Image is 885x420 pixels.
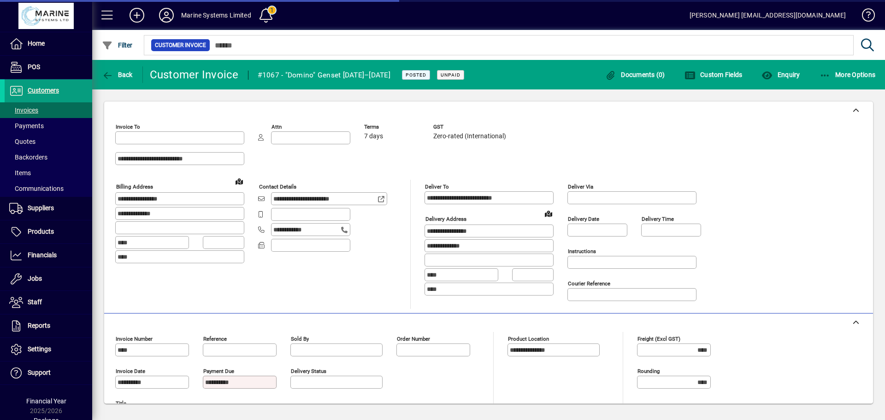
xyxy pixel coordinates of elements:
mat-label: Invoice date [116,368,145,374]
span: POS [28,63,40,71]
span: Zero-rated (International) [433,133,506,140]
span: Jobs [28,275,42,282]
a: Knowledge Base [855,2,873,32]
a: View on map [232,174,247,189]
button: Profile [152,7,181,24]
button: Back [100,66,135,83]
mat-label: Courier Reference [568,280,610,287]
span: Filter [102,41,133,49]
span: Products [28,228,54,235]
span: Settings [28,345,51,353]
a: Items [5,165,92,181]
span: Custom Fields [684,71,743,78]
span: GST [433,124,506,130]
span: 7 days [364,133,383,140]
span: Quotes [9,138,35,145]
div: [PERSON_NAME] [EMAIL_ADDRESS][DOMAIN_NAME] [690,8,846,23]
span: Financials [28,251,57,259]
mat-label: Attn [271,124,282,130]
span: Unpaid [441,72,460,78]
button: Add [122,7,152,24]
mat-label: Invoice number [116,336,153,342]
button: Custom Fields [682,66,745,83]
a: View on map [541,206,556,221]
span: Suppliers [28,204,54,212]
a: Products [5,220,92,243]
mat-label: Delivery date [568,216,599,222]
a: Staff [5,291,92,314]
a: Suppliers [5,197,92,220]
div: Marine Systems Limited [181,8,251,23]
a: Backorders [5,149,92,165]
mat-label: Instructions [568,248,596,254]
mat-label: Deliver To [425,183,449,190]
span: Staff [28,298,42,306]
div: #1067 - "Domino" Genset [DATE]–[DATE] [258,68,390,83]
span: Invoices [9,106,38,114]
span: Support [28,369,51,376]
button: Enquiry [759,66,802,83]
span: Customer Invoice [155,41,206,50]
mat-label: Delivery time [642,216,674,222]
mat-label: Rounding [637,368,660,374]
span: Enquiry [761,71,800,78]
mat-label: Deliver via [568,183,593,190]
span: Payments [9,122,44,130]
app-page-header-button: Back [92,66,143,83]
a: Home [5,32,92,55]
mat-label: Payment due [203,368,234,374]
span: Terms [364,124,419,130]
mat-label: Product location [508,336,549,342]
mat-label: Title [116,400,126,407]
span: Home [28,40,45,47]
a: Jobs [5,267,92,290]
span: Reports [28,322,50,329]
a: Financials [5,244,92,267]
a: POS [5,56,92,79]
a: Communications [5,181,92,196]
a: Reports [5,314,92,337]
span: Items [9,169,31,177]
a: Invoices [5,102,92,118]
span: Financial Year [26,397,66,405]
button: Filter [100,37,135,53]
mat-label: Reference [203,336,227,342]
a: Settings [5,338,92,361]
span: Customers [28,87,59,94]
span: Communications [9,185,64,192]
mat-label: Delivery status [291,368,326,374]
span: More Options [820,71,876,78]
div: Customer Invoice [150,67,239,82]
a: Payments [5,118,92,134]
span: Documents (0) [605,71,665,78]
a: Support [5,361,92,385]
button: More Options [817,66,878,83]
mat-label: Invoice To [116,124,140,130]
mat-label: Order number [397,336,430,342]
span: Back [102,71,133,78]
span: Posted [406,72,426,78]
mat-label: Freight (excl GST) [637,336,680,342]
a: Quotes [5,134,92,149]
button: Documents (0) [603,66,667,83]
mat-label: Sold by [291,336,309,342]
span: Backorders [9,154,47,161]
